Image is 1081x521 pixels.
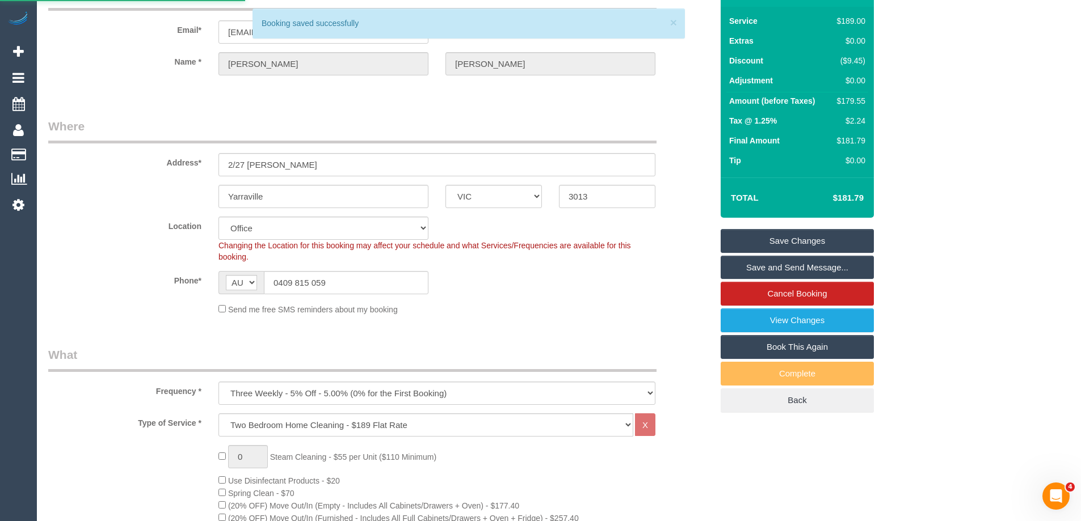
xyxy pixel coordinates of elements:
[670,16,677,28] button: ×
[729,115,777,126] label: Tax @ 1.25%
[40,153,210,168] label: Address*
[1066,482,1075,492] span: 4
[40,20,210,36] label: Email*
[832,15,865,27] div: $189.00
[832,135,865,146] div: $181.79
[40,382,210,397] label: Frequency *
[40,271,210,286] label: Phone*
[729,135,780,146] label: Final Amount
[48,118,657,143] legend: Where
[729,55,763,66] label: Discount
[721,388,874,412] a: Back
[270,452,436,461] span: Steam Cleaning - $55 per Unit ($110 Minimum)
[832,55,865,66] div: ($9.45)
[832,35,865,46] div: $0.00
[48,346,657,372] legend: What
[1042,482,1070,510] iframe: Intercom live chat
[721,229,874,253] a: Save Changes
[40,413,210,429] label: Type of Service *
[218,241,631,261] span: Changing the Location for this booking may affect your schedule and what Services/Frequencies are...
[40,52,210,67] label: Name *
[262,18,676,29] div: Booking saved successfully
[445,52,655,75] input: Last Name*
[218,52,428,75] input: First Name*
[729,155,741,166] label: Tip
[729,95,815,107] label: Amount (before Taxes)
[832,95,865,107] div: $179.55
[264,271,428,294] input: Phone*
[729,75,773,86] label: Adjustment
[832,155,865,166] div: $0.00
[228,476,340,485] span: Use Disinfectant Products - $20
[832,115,865,126] div: $2.24
[729,35,754,46] label: Extras
[731,193,759,202] strong: Total
[721,256,874,279] a: Save and Send Message...
[228,501,519,510] span: (20% OFF) Move Out/In (Empty - Includes All Cabinets/Drawers + Oven) - $177.40
[7,11,30,27] img: Automaid Logo
[40,217,210,232] label: Location
[799,193,864,203] h4: $181.79
[721,282,874,306] a: Cancel Booking
[559,185,655,208] input: Post Code*
[228,305,398,314] span: Send me free SMS reminders about my booking
[228,489,295,498] span: Spring Clean - $70
[729,15,758,27] label: Service
[721,308,874,332] a: View Changes
[218,20,428,44] input: Email*
[832,75,865,86] div: $0.00
[218,185,428,208] input: Suburb*
[721,335,874,359] a: Book This Again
